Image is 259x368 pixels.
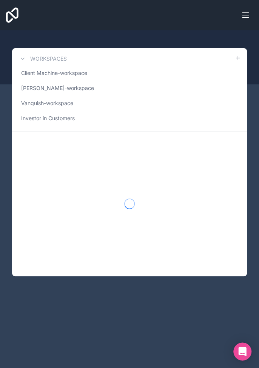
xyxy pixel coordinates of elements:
div: Open Intercom Messenger [233,342,251,360]
a: Workspaces [18,54,67,63]
a: Client Machine-workspace [18,66,241,80]
a: Investor in Customers [18,111,241,125]
span: Vanquish-workspace [21,99,73,107]
h3: Workspaces [30,55,67,63]
button: Toggle menu [238,6,253,24]
a: [PERSON_NAME]-workspace [18,81,241,95]
a: Vanquish-workspace [18,96,241,110]
span: Client Machine-workspace [21,69,87,77]
span: [PERSON_NAME]-workspace [21,84,94,92]
span: Investor in Customers [21,115,75,122]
